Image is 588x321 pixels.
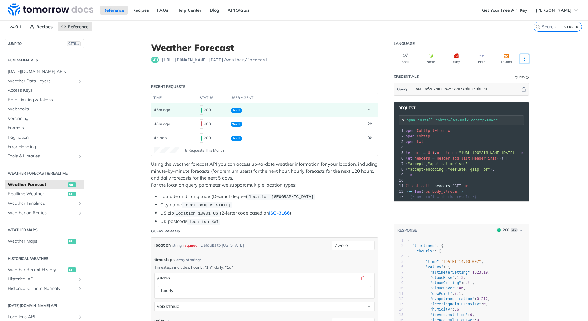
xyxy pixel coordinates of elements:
span: in [519,151,523,155]
span: get [68,239,76,244]
div: Language [394,41,415,46]
span: 0.212 [477,297,488,301]
button: ADD string [155,302,374,311]
a: Get Your Free API Key [479,6,531,15]
span: Try It! [231,136,242,141]
a: Weather TimelinesShow subpages for Weather Timelines [5,199,84,208]
span: Rate Limiting & Tokens [8,97,82,103]
span: : , [408,281,475,285]
a: Webhooks [5,105,84,114]
div: 6 [394,264,403,270]
span: 4h ago [154,135,167,140]
button: Node [419,50,443,67]
span: `GET [452,184,461,188]
a: Weather Recent Historyget [5,265,84,275]
div: 5 [394,150,404,156]
span: 400 [201,121,202,126]
span: 200 [201,136,202,141]
a: API Status [224,6,253,15]
span: "[URL][DOMAIN_NAME][DATE]" [459,151,517,155]
div: 10 [394,286,403,291]
button: Delete [360,275,365,281]
span: "humidity" [430,307,452,311]
button: Show subpages for Weather on Routes [77,211,82,216]
span: Cohttp [417,134,430,138]
span: = [423,151,426,155]
span: Historical Climate Normals [8,286,76,292]
th: status [197,93,228,103]
span: Query [397,86,408,92]
span: "evapotranspiration" [430,297,475,301]
div: 11 [394,291,403,296]
div: 4 [394,254,403,259]
li: UK postcode [160,218,378,225]
h2: Weather Forecast & realtime [5,171,84,176]
span: : [ [408,249,441,253]
svg: Search [535,24,540,29]
div: 7 [394,161,404,167]
span: CTRL-/ [67,41,81,46]
span: Lwt [417,140,423,144]
div: Defaults to [US_STATE] [201,241,244,250]
button: JUMP TOCTRL-/ [5,39,84,48]
span: get [68,267,76,272]
span: 1023.19 [472,270,488,275]
span: : , [408,307,461,311]
div: 200 [200,105,226,115]
span: uri [415,151,421,155]
button: Hide [521,86,527,92]
span: res [423,189,430,194]
span: headers [415,156,430,160]
span: Versioning [8,116,82,122]
span: Locations API [8,314,76,320]
span: Recipes [36,24,53,30]
div: 8 [394,275,403,280]
div: Query [515,75,525,80]
li: Latitude and Longitude (Decimal degree) [160,193,378,200]
div: QueryInformation [515,75,529,80]
span: Realtime Weather [8,191,66,197]
span: of_string [437,151,457,155]
a: Reference [100,6,128,15]
a: Weather Mapsget [5,237,84,246]
span: [DATE][DOMAIN_NAME] APIs [8,69,82,75]
button: Ruby [444,50,468,67]
span: Access Keys [8,87,82,93]
span: (* Do stuff with the result *) [410,195,477,199]
span: location=SW1 [189,220,219,224]
th: time [151,93,197,103]
button: RESPONSE [397,227,417,233]
li: US zip (2-letter code based on ) [160,210,378,217]
span: Cohttp_lwt_unix [417,129,450,133]
span: Header [437,156,450,160]
button: Hide [367,275,372,281]
div: 12 [394,296,403,302]
span: 1.3 [457,275,463,280]
span: "timelines" [412,244,436,248]
span: location=10001 US [176,211,218,216]
span: : , [408,286,466,290]
span: : , [408,313,475,317]
a: Versioning [5,114,84,123]
span: -> [459,189,463,194]
span: Request [395,105,415,111]
span: call [421,184,430,188]
span: timesteps [154,256,175,263]
span: 7.1 [455,291,461,296]
p: Using the weather forecast API you can access up-to-date weather information for your location, i... [151,161,378,188]
span: fun [415,189,421,194]
span: Tools & Libraries [8,153,76,159]
div: 400 [200,119,226,129]
kbd: CTRL-K [563,24,580,30]
th: user agent [228,93,365,103]
span: Weather Recent History [8,267,66,273]
a: Weather Data LayersShow subpages for Weather Data Layers [5,77,84,86]
div: 8 [394,167,404,172]
span: [PERSON_NAME] [536,7,572,13]
div: string [157,276,170,280]
div: string [172,241,182,250]
svg: More ellipsis [522,56,527,61]
a: Weather Forecastget [5,180,84,189]
div: 11 [394,183,404,189]
span: Error Handling [8,144,82,150]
